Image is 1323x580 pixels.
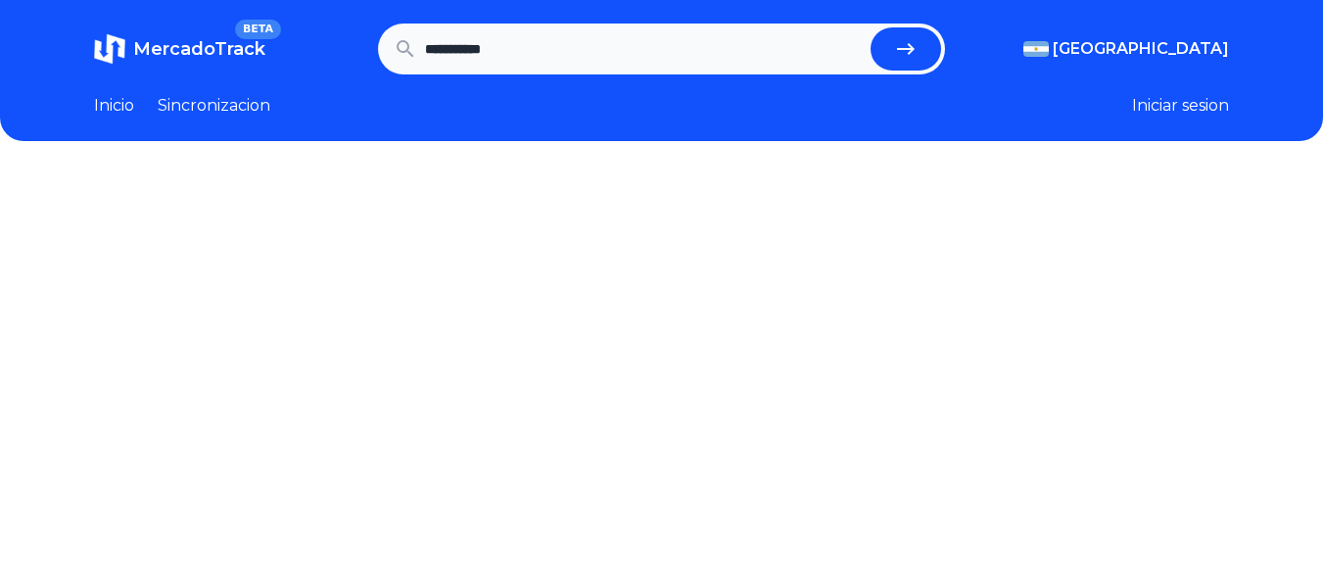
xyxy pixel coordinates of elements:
span: [GEOGRAPHIC_DATA] [1053,37,1229,61]
span: MercadoTrack [133,38,265,60]
a: Sincronizacion [158,94,270,118]
a: MercadoTrackBETA [94,33,265,65]
span: BETA [235,20,281,39]
img: Argentina [1023,41,1049,57]
button: [GEOGRAPHIC_DATA] [1023,37,1229,61]
img: MercadoTrack [94,33,125,65]
button: Iniciar sesion [1132,94,1229,118]
a: Inicio [94,94,134,118]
